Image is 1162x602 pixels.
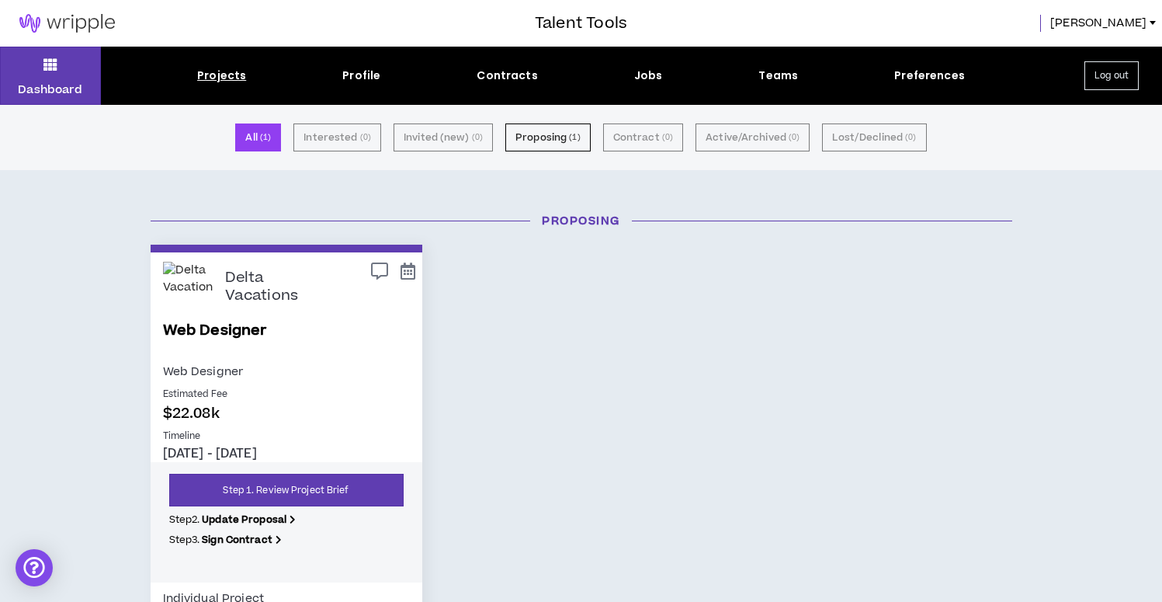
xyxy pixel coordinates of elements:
div: Preferences [894,68,965,84]
div: Open Intercom Messenger [16,549,53,586]
img: Delta Vacations [163,262,213,312]
b: Sign Contract [202,533,272,547]
div: Contracts [477,68,537,84]
span: [PERSON_NAME] [1050,15,1146,32]
small: ( 1 ) [569,130,580,144]
div: Jobs [634,68,663,84]
button: Lost/Declined (0) [822,124,926,151]
p: $22.08k [163,403,410,424]
p: Step 3 . [169,533,404,547]
a: Web Designer [163,320,410,362]
small: ( 0 ) [360,130,371,144]
button: All (1) [235,124,281,151]
small: ( 0 ) [662,130,673,144]
p: Delta Vacations [225,270,334,304]
button: Interested (0) [293,124,381,151]
button: Proposing (1) [505,124,591,151]
p: Web Designer [163,362,410,381]
button: Log out [1084,61,1139,90]
small: ( 1 ) [260,130,271,144]
small: ( 0 ) [472,130,483,144]
b: Update Proposal [202,513,286,527]
p: Step 2 . [169,513,404,527]
p: Estimated Fee [163,388,410,402]
h3: Proposing [139,213,1024,229]
button: Invited (new) (0) [394,124,493,151]
button: Contract (0) [603,124,683,151]
a: Step 1. Review Project Brief [169,474,404,506]
h3: Talent Tools [535,12,627,35]
div: Profile [342,68,380,84]
p: Timeline [163,430,410,444]
button: Active/Archived (0) [695,124,810,151]
small: ( 0 ) [905,130,916,144]
small: ( 0 ) [789,130,800,144]
p: Dashboard [18,82,82,98]
div: Teams [758,68,798,84]
p: [DATE] - [DATE] [163,445,410,462]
